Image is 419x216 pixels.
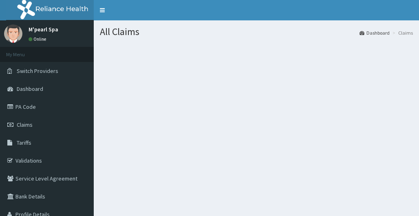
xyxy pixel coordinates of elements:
[390,29,413,36] li: Claims
[29,36,48,42] a: Online
[17,139,31,146] span: Tariffs
[4,24,22,43] img: User Image
[29,26,58,32] p: M'pearl Spa
[17,121,33,128] span: Claims
[359,29,390,36] a: Dashboard
[17,85,43,93] span: Dashboard
[17,67,58,75] span: Switch Providers
[100,26,413,37] h1: All Claims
